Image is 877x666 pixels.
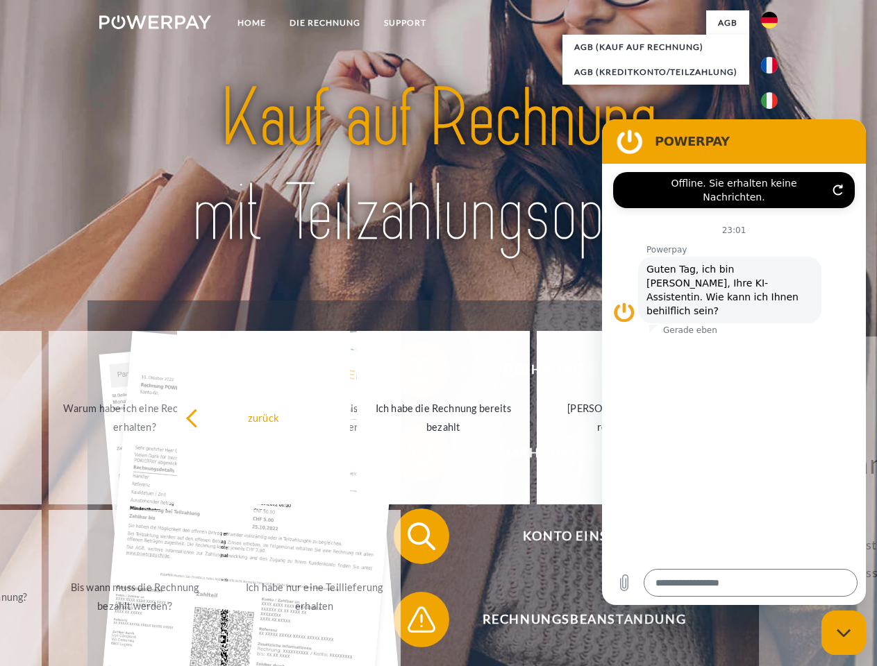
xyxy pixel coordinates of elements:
[394,509,755,564] button: Konto einsehen
[414,592,754,647] span: Rechnungsbeanstandung
[761,57,778,74] img: fr
[226,10,278,35] a: Home
[761,12,778,28] img: de
[562,60,749,85] a: AGB (Kreditkonto/Teilzahlung)
[278,10,372,35] a: DIE RECHNUNG
[236,578,392,615] div: Ich habe nur eine Teillieferung erhalten
[404,519,439,554] img: qb_search.svg
[562,35,749,60] a: AGB (Kauf auf Rechnung)
[57,399,213,436] div: Warum habe ich eine Rechnung erhalten?
[414,509,754,564] span: Konto einsehen
[394,592,755,647] button: Rechnungsbeanstandung
[133,67,744,266] img: title-powerpay_de.svg
[57,578,213,615] div: Bis wann muss die Rechnung bezahlt werden?
[365,399,521,436] div: Ich habe die Rechnung bereits bezahlt
[706,10,749,35] a: agb
[602,119,866,605] iframe: Messaging-Fenster
[545,399,701,436] div: [PERSON_NAME] wurde retourniert
[761,92,778,109] img: it
[185,408,342,427] div: zurück
[99,15,211,29] img: logo-powerpay-white.svg
[821,610,866,655] iframe: Schaltfläche zum Öffnen des Messaging-Fensters; Konversation läuft
[372,10,438,35] a: SUPPORT
[404,602,439,637] img: qb_warning.svg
